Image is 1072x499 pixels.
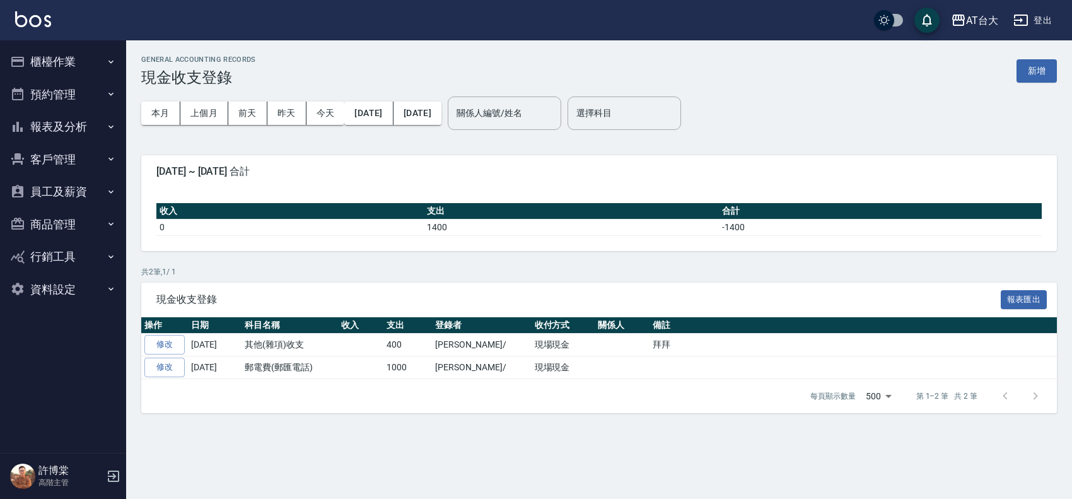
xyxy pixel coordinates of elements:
button: 員工及薪資 [5,175,121,208]
h5: 許博棠 [38,464,103,477]
button: 昨天 [267,102,306,125]
div: AT台大 [966,13,998,28]
th: 合計 [719,203,1042,220]
td: [DATE] [188,334,242,356]
td: 現場現金 [532,356,595,379]
a: 修改 [144,358,185,377]
button: 本月 [141,102,180,125]
button: 櫃檯作業 [5,45,121,78]
h2: GENERAL ACCOUNTING RECORDS [141,56,256,64]
th: 科目名稱 [242,317,338,334]
td: 其他(雜項)收支 [242,334,338,356]
p: 每頁顯示數量 [810,390,856,402]
th: 支出 [424,203,719,220]
th: 支出 [383,317,432,334]
p: 共 2 筆, 1 / 1 [141,266,1057,278]
img: Logo [15,11,51,27]
a: 新增 [1017,64,1057,76]
td: 1400 [424,219,719,235]
th: 日期 [188,317,242,334]
td: [DATE] [188,356,242,379]
td: [PERSON_NAME]/ [432,356,531,379]
button: 報表匯出 [1001,290,1047,310]
td: 拜拜 [650,334,1057,356]
button: 商品管理 [5,208,121,241]
a: 報表匯出 [1001,293,1047,305]
h3: 現金收支登錄 [141,69,256,86]
button: [DATE] [393,102,441,125]
button: 客戶管理 [5,143,121,176]
th: 操作 [141,317,188,334]
span: 現金收支登錄 [156,293,1001,306]
th: 關係人 [595,317,650,334]
th: 登錄者 [432,317,531,334]
p: 高階主管 [38,477,103,488]
button: 前天 [228,102,267,125]
button: 行銷工具 [5,240,121,273]
button: 登出 [1008,9,1057,32]
th: 備註 [650,317,1057,334]
td: 1000 [383,356,432,379]
button: 上個月 [180,102,228,125]
span: [DATE] ~ [DATE] 合計 [156,165,1042,178]
td: 0 [156,219,424,235]
button: save [914,8,940,33]
a: 修改 [144,335,185,355]
p: 第 1–2 筆 共 2 筆 [916,390,977,402]
td: -1400 [719,219,1042,235]
button: 資料設定 [5,273,121,306]
th: 收付方式 [532,317,595,334]
th: 收入 [156,203,424,220]
th: 收入 [338,317,384,334]
td: [PERSON_NAME]/ [432,334,531,356]
td: 郵電費(郵匯電話) [242,356,338,379]
button: 新增 [1017,59,1057,83]
button: 預約管理 [5,78,121,111]
td: 400 [383,334,432,356]
img: Person [10,464,35,489]
button: AT台大 [946,8,1003,33]
button: [DATE] [344,102,393,125]
td: 現場現金 [532,334,595,356]
button: 報表及分析 [5,110,121,143]
button: 今天 [306,102,345,125]
div: 500 [861,379,896,413]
